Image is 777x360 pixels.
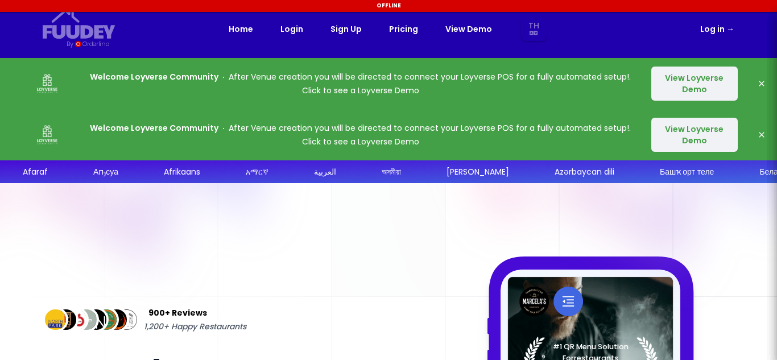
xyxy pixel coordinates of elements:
a: Pricing [389,22,418,36]
img: Review Img [94,307,119,333]
img: Review Img [53,307,78,333]
img: Review Img [84,307,109,333]
img: Review Img [114,307,139,333]
div: العربية [313,166,336,178]
span: 1,200+ Happy Restaurants [144,320,246,333]
strong: Welcome Loyverse Community [90,71,218,82]
a: Home [229,22,253,36]
span: → [726,23,734,35]
div: Afaraf [22,166,47,178]
div: Аҧсуа [93,166,118,178]
button: View Loyverse Demo [651,118,738,152]
img: Review Img [43,307,68,333]
img: Review Img [104,307,130,333]
div: Azərbaycan dili [554,166,614,178]
div: অসমীয়া [381,166,400,178]
div: Orderlina [82,39,109,49]
div: By [67,39,73,49]
a: Log in [700,22,734,36]
svg: {/* Added fill="currentColor" here */} {/* This rectangle defines the background. Its explicit fi... [43,9,115,39]
button: View Loyverse Demo [651,67,738,101]
div: Offline [2,2,775,10]
p: After Venue creation you will be directed to connect your Loyverse POS for a fully automated setu... [86,70,635,97]
img: Review Img [73,307,99,333]
div: አማርኛ [245,166,268,178]
strong: Welcome Loyverse Community [90,122,218,134]
div: Afrikaans [163,166,200,178]
p: After Venue creation you will be directed to connect your Loyverse POS for a fully automated setu... [86,121,635,148]
img: Review Img [63,307,89,333]
a: Login [280,22,303,36]
a: View Demo [445,22,492,36]
span: 900+ Reviews [148,306,207,320]
div: Башҡорт теле [659,166,713,178]
div: [PERSON_NAME] [446,166,509,178]
a: Sign Up [330,22,362,36]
